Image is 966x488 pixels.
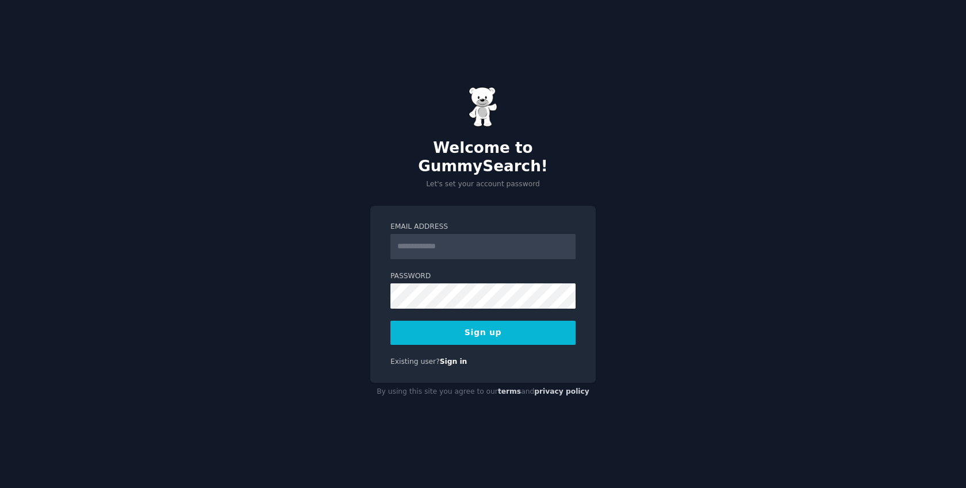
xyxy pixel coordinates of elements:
[440,358,467,366] a: Sign in
[390,358,440,366] span: Existing user?
[534,387,589,395] a: privacy policy
[390,222,576,232] label: Email Address
[370,383,596,401] div: By using this site you agree to our and
[469,87,497,127] img: Gummy Bear
[390,321,576,345] button: Sign up
[498,387,521,395] a: terms
[390,271,576,282] label: Password
[370,139,596,175] h2: Welcome to GummySearch!
[370,179,596,190] p: Let's set your account password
